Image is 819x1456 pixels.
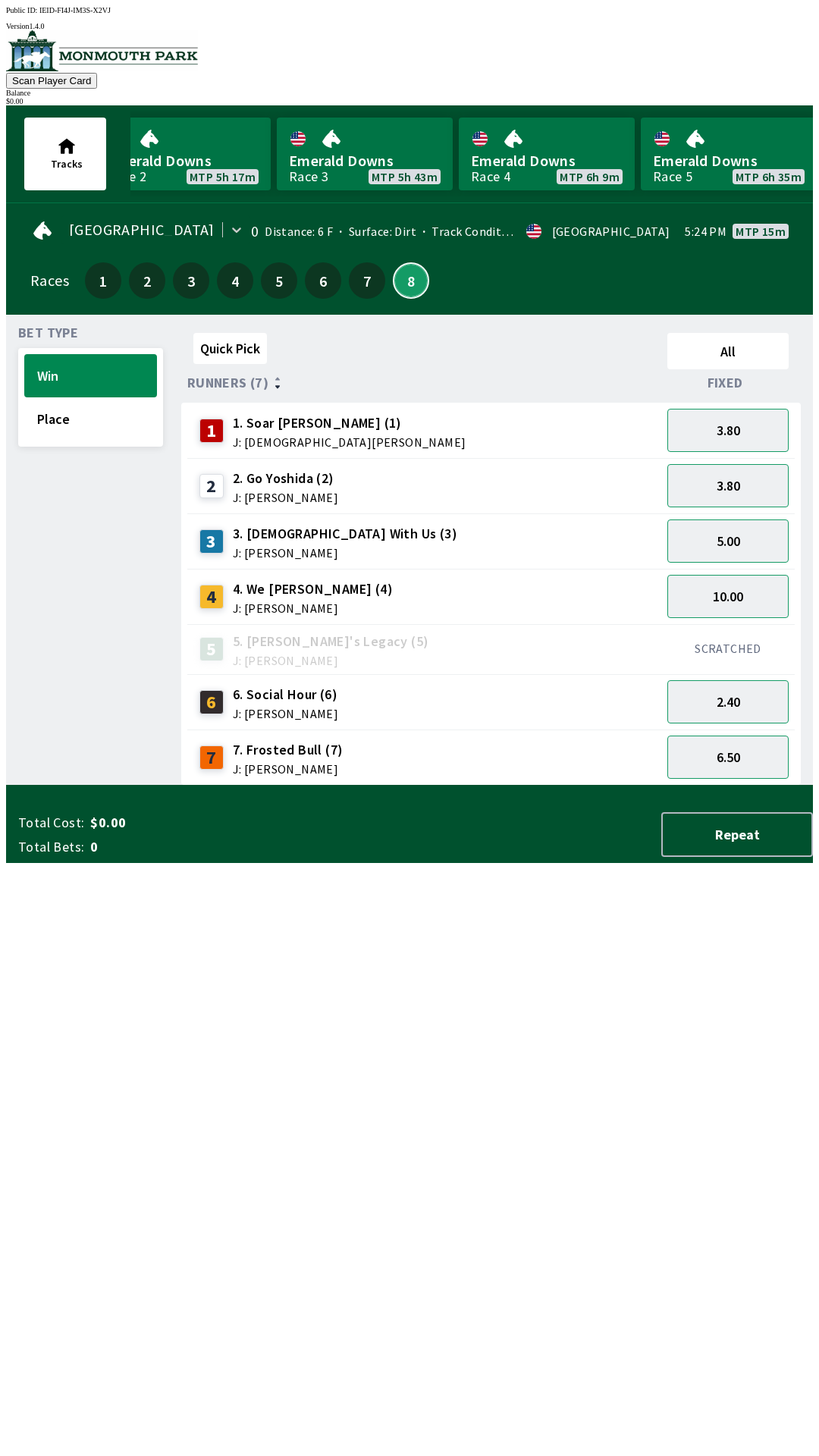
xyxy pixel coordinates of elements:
[221,275,249,286] span: 4
[416,224,550,239] span: Track Condition: Firm
[177,275,206,286] span: 3
[199,585,224,609] div: 4
[653,151,805,171] span: Emerald Downs
[552,225,670,237] div: [GEOGRAPHIC_DATA]
[199,745,224,770] div: 7
[199,474,224,498] div: 2
[653,171,692,183] div: Race 5
[6,73,97,89] button: Scan Player Card
[37,367,144,384] span: Win
[187,377,268,389] span: Runners (7)
[685,225,726,237] span: 5:24 PM
[667,464,789,507] button: 3.80
[667,333,789,369] button: All
[289,171,328,183] div: Race 3
[261,262,297,299] button: 5
[661,375,795,391] div: Fixed
[265,275,293,286] span: 5
[333,224,416,239] span: Surface: Dirt
[6,97,813,105] div: $ 0.00
[372,171,438,183] span: MTP 5h 43m
[713,588,743,605] span: 10.00
[187,375,661,391] div: Runners (7)
[667,575,789,618] button: 10.00
[353,275,381,286] span: 7
[289,151,441,171] span: Emerald Downs
[24,397,157,441] button: Place
[233,632,429,651] span: 5. [PERSON_NAME]'s Legacy (5)
[217,262,253,299] button: 4
[85,262,121,299] button: 1
[199,637,224,661] div: 5
[233,654,429,667] span: J: [PERSON_NAME]
[233,436,466,448] span: J: [DEMOGRAPHIC_DATA][PERSON_NAME]
[200,340,260,357] span: Quick Pick
[661,812,813,857] button: Repeat
[708,377,743,389] span: Fixed
[560,171,620,183] span: MTP 6h 9m
[251,225,259,237] div: 0
[6,30,198,71] img: venue logo
[6,6,813,14] div: Public ID:
[233,524,457,544] span: 3. [DEMOGRAPHIC_DATA] With Us (3)
[233,763,344,775] span: J: [PERSON_NAME]
[173,262,209,299] button: 3
[349,262,385,299] button: 7
[133,275,162,286] span: 2
[199,690,224,714] div: 6
[233,547,457,559] span: J: [PERSON_NAME]
[37,410,144,428] span: Place
[51,157,83,171] span: Tracks
[69,224,215,236] span: [GEOGRAPHIC_DATA]
[95,118,271,190] a: Emerald DownsRace 2MTP 5h 17m
[667,680,789,723] button: 2.40
[129,262,165,299] button: 2
[233,413,466,433] span: 1. Soar [PERSON_NAME] (1)
[393,262,429,299] button: 8
[18,814,84,832] span: Total Cost:
[667,641,789,656] div: SCRATCHED
[24,118,106,190] button: Tracks
[736,171,802,183] span: MTP 6h 35m
[24,354,157,397] button: Win
[190,171,256,183] span: MTP 5h 17m
[233,740,344,760] span: 7. Frosted Bull (7)
[233,579,393,599] span: 4. We [PERSON_NAME] (4)
[667,519,789,563] button: 5.00
[233,685,338,704] span: 6. Social Hour (6)
[233,708,338,720] span: J: [PERSON_NAME]
[717,748,740,766] span: 6.50
[18,838,84,856] span: Total Bets:
[717,532,740,550] span: 5.00
[277,118,453,190] a: Emerald DownsRace 3MTP 5h 43m
[39,6,111,14] span: IEID-FI4J-IM3S-X2VJ
[233,602,393,614] span: J: [PERSON_NAME]
[199,419,224,443] div: 1
[30,275,69,287] div: Races
[459,118,635,190] a: Emerald DownsRace 4MTP 6h 9m
[717,422,740,439] span: 3.80
[309,275,337,286] span: 6
[18,327,78,339] span: Bet Type
[6,89,813,97] div: Balance
[675,826,799,843] span: Repeat
[305,262,341,299] button: 6
[233,469,338,488] span: 2. Go Yoshida (2)
[471,151,623,171] span: Emerald Downs
[199,529,224,554] div: 3
[90,838,329,856] span: 0
[265,224,333,239] span: Distance: 6 F
[89,275,118,286] span: 1
[667,409,789,452] button: 3.80
[674,343,782,360] span: All
[667,736,789,779] button: 6.50
[717,693,740,711] span: 2.40
[471,171,510,183] div: Race 4
[90,814,329,832] span: $0.00
[233,491,338,504] span: J: [PERSON_NAME]
[193,333,267,364] button: Quick Pick
[6,22,813,30] div: Version 1.4.0
[107,151,259,171] span: Emerald Downs
[641,118,817,190] a: Emerald DownsRace 5MTP 6h 35m
[717,477,740,494] span: 3.80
